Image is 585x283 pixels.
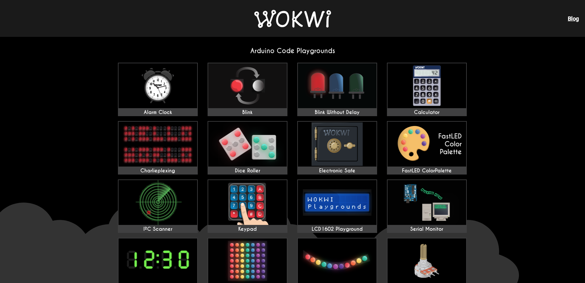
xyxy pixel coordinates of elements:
[298,63,376,108] img: Blink Without Delay
[208,63,287,108] img: Blink
[208,122,287,167] img: Dice Roller
[388,63,466,108] img: Calculator
[118,179,198,233] a: I²C Scanner
[208,180,287,225] img: Keypad
[208,179,287,233] a: Keypad
[119,168,197,174] div: Charlieplexing
[119,122,197,167] img: Charlieplexing
[297,63,377,116] a: Blink Without Delay
[118,121,198,175] a: Charlieplexing
[568,15,579,22] a: Blog
[119,109,197,116] div: Alarm Clock
[113,47,472,55] h2: Arduino Code Playgrounds
[388,226,466,232] div: Serial Monitor
[254,10,331,28] img: Wokwi
[388,168,466,174] div: FastLED ColorPalette
[208,168,287,174] div: Dice Roller
[119,63,197,108] img: Alarm Clock
[297,179,377,233] a: LCD1602 Playground
[387,63,467,116] a: Calculator
[208,109,287,116] div: Blink
[298,168,376,174] div: Electronic Safe
[298,122,376,167] img: Electronic Safe
[297,121,377,175] a: Electronic Safe
[298,226,376,232] div: LCD1602 Playground
[388,180,466,225] img: Serial Monitor
[298,109,376,116] div: Blink Without Delay
[388,109,466,116] div: Calculator
[387,121,467,175] a: FastLED ColorPalette
[298,180,376,225] img: LCD1602 Playground
[208,226,287,232] div: Keypad
[119,226,197,232] div: I²C Scanner
[208,121,287,175] a: Dice Roller
[387,179,467,233] a: Serial Monitor
[388,122,466,167] img: FastLED ColorPalette
[118,63,198,116] a: Alarm Clock
[119,180,197,225] img: I²C Scanner
[208,63,287,116] a: Blink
